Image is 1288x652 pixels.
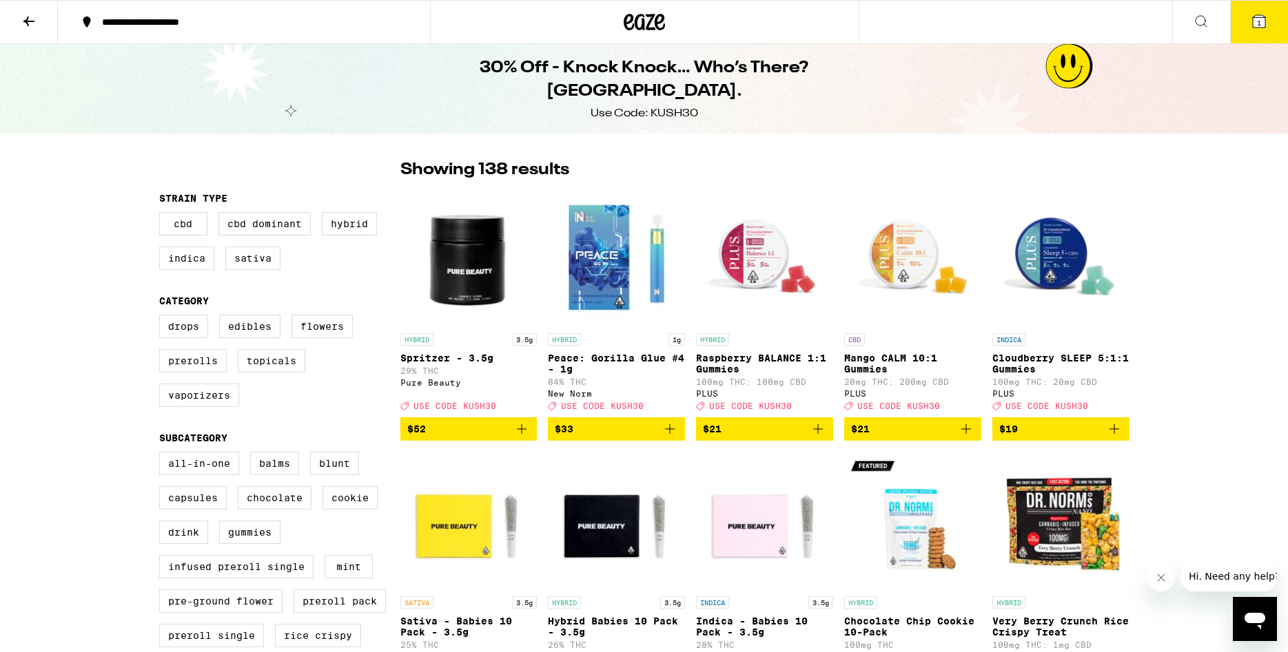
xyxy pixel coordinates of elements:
[844,452,981,589] img: Dr. Norm's - Chocolate Chip Cookie 10-Pack
[1230,1,1288,43] button: 1
[219,315,280,338] label: Edibles
[323,486,378,509] label: Cookie
[238,349,305,372] label: Topicals
[250,452,299,475] label: Balms
[992,189,1129,326] img: PLUS - Cloudberry SLEEP 5:1:1 Gummies
[696,333,729,346] p: HYBRID
[555,423,573,434] span: $33
[400,353,538,364] p: Spritzer - 3.5g
[400,417,538,441] button: Add to bag
[844,333,865,346] p: CBD
[400,158,569,182] p: Showing 138 results
[844,417,981,441] button: Add to bag
[992,189,1129,417] a: Open page for Cloudberry SLEEP 5:1:1 Gummies from PLUS
[159,295,209,306] legend: Category
[696,189,833,417] a: Open page for Raspberry BALANCE 1:1 Gummies from PLUS
[400,189,538,417] a: Open page for Spritzer - 3.5g from Pure Beauty
[992,616,1129,638] p: Very Berry Crunch Rice Crispy Treat
[400,452,538,589] img: Pure Beauty - Sativa - Babies 10 Pack - 3.5g
[561,401,644,410] span: USE CODE KUSH30
[548,452,685,589] img: Pure Beauty - Hybrid Babies 10 Pack - 3.5g
[851,423,870,434] span: $21
[1233,597,1277,641] iframe: Button to launch messaging window
[159,624,264,647] label: Preroll Single
[393,56,895,103] h1: 30% Off - Knock Knock… Who’s There? [GEOGRAPHIC_DATA].
[275,624,361,647] label: Rice Crispy
[159,212,207,235] label: CBD
[225,246,280,270] label: Sativa
[548,377,685,386] p: 84% THC
[844,353,981,375] p: Mango CALM 10:1 Gummies
[325,555,373,578] label: Mint
[159,432,227,443] legend: Subcategory
[696,377,833,386] p: 100mg THC: 100mg CBD
[696,640,833,649] p: 28% THC
[159,193,227,204] legend: Strain Type
[696,389,833,398] div: PLUS
[591,106,698,121] div: Use Code: KUSH30
[548,189,685,417] a: Open page for Peace: Gorilla Glue #4 - 1g from New Norm
[548,596,581,609] p: HYBRID
[844,596,877,609] p: HYBRID
[8,10,99,21] span: Hi. Need any help?
[400,189,538,326] img: Pure Beauty - Spritzer - 3.5g
[400,333,433,346] p: HYBRID
[992,640,1129,649] p: 100mg THC: 1mg CBD
[696,452,833,589] img: Pure Beauty - Indica - Babies 10 Pack - 3.5g
[159,246,214,270] label: Indica
[310,452,359,475] label: Blunt
[992,417,1129,441] button: Add to bag
[1180,561,1277,591] iframe: Message from company
[159,520,208,544] label: Drink
[696,596,729,609] p: INDICA
[159,555,314,578] label: Infused Preroll Single
[159,315,208,338] label: Drops
[992,452,1129,589] img: Dr. Norm's - Very Berry Crunch Rice Crispy Treat
[548,640,685,649] p: 26% THC
[844,640,981,649] p: 100mg THC
[159,383,239,407] label: Vaporizers
[219,520,280,544] label: Gummies
[400,366,538,375] p: 29% THC
[407,423,426,434] span: $52
[999,423,1018,434] span: $19
[992,596,1025,609] p: HYBRID
[548,389,685,398] div: New Norm
[696,189,833,326] img: PLUS - Raspberry BALANCE 1:1 Gummies
[159,486,227,509] label: Capsules
[844,389,981,398] div: PLUS
[548,333,581,346] p: HYBRID
[400,616,538,638] p: Sativa - Babies 10 Pack - 3.5g
[548,189,685,326] img: New Norm - Peace: Gorilla Glue #4 - 1g
[400,596,433,609] p: SATIVA
[548,616,685,638] p: Hybrid Babies 10 Pack - 3.5g
[1257,19,1261,27] span: 1
[159,589,283,613] label: Pre-ground Flower
[857,401,940,410] span: USE CODE KUSH30
[400,378,538,387] div: Pure Beauty
[709,401,792,410] span: USE CODE KUSH30
[292,315,353,338] label: Flowers
[844,377,981,386] p: 20mg THC: 200mg CBD
[548,353,685,375] p: Peace: Gorilla Glue #4 - 1g
[512,596,537,609] p: 3.5g
[322,212,377,235] label: Hybrid
[238,486,311,509] label: Chocolate
[696,353,833,375] p: Raspberry BALANCE 1:1 Gummies
[703,423,722,434] span: $21
[992,353,1129,375] p: Cloudberry SLEEP 5:1:1 Gummies
[844,189,981,417] a: Open page for Mango CALM 10:1 Gummies from PLUS
[159,349,227,372] label: Prerolls
[400,640,538,649] p: 25% THC
[992,333,1025,346] p: INDICA
[844,189,981,326] img: PLUS - Mango CALM 10:1 Gummies
[413,401,496,410] span: USE CODE KUSH30
[696,616,833,638] p: Indica - Babies 10 Pack - 3.5g
[548,417,685,441] button: Add to bag
[294,589,386,613] label: Preroll Pack
[1005,401,1088,410] span: USE CODE KUSH30
[159,452,239,475] label: All-In-One
[1147,564,1175,591] iframe: Close message
[218,212,311,235] label: CBD Dominant
[992,377,1129,386] p: 100mg THC: 20mg CBD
